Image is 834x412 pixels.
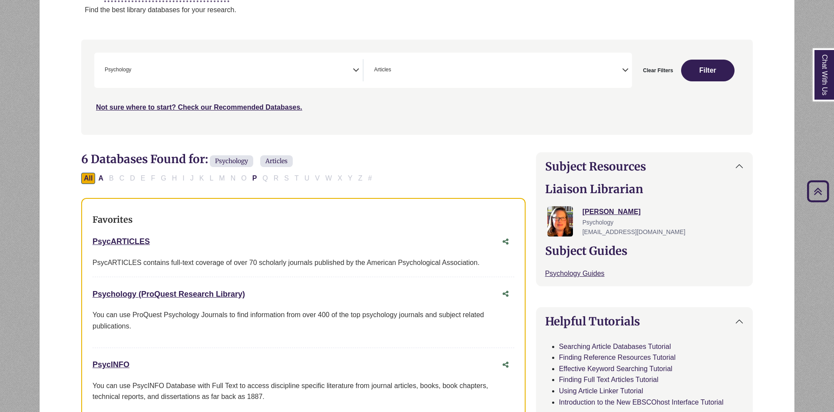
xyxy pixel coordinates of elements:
[374,66,391,74] span: Articles
[547,206,573,237] img: Jessica Moore
[536,153,752,180] button: Subject Resources
[250,173,260,184] button: Filter Results P
[371,66,391,74] li: Articles
[545,270,605,277] a: Psychology Guides
[93,309,514,332] p: You can use ProQuest Psychology Journals to find information from over 400 of the top psychology ...
[559,343,671,350] a: Searching Article Databases Tutorial
[497,286,514,302] button: Share this database
[545,182,744,196] h2: Liaison Librarian
[637,60,678,81] button: Clear Filters
[582,228,685,235] span: [EMAIL_ADDRESS][DOMAIN_NAME]
[559,354,676,361] a: Finding Reference Resources Tutorial
[93,237,150,246] a: PsycARTICLES
[681,60,735,81] button: Submit for Search Results
[81,40,753,134] nav: Search filters
[559,376,659,383] a: Finding Full Text Articles Tutorial
[559,365,672,372] a: Effective Keyword Searching Tutorial
[96,173,106,184] button: Filter Results A
[133,67,137,74] textarea: Search
[582,219,614,226] span: Psychology
[93,214,514,225] h3: Favorites
[81,152,208,166] span: 6 Databases Found for:
[559,399,724,406] a: Introduction to the New EBSCOhost Interface Tutorial
[497,234,514,250] button: Share this database
[93,360,129,369] a: PsycINFO
[93,290,245,298] a: Psychology (ProQuest Research Library)
[804,185,832,197] a: Back to Top
[497,357,514,373] button: Share this database
[96,104,302,111] a: Not sure where to start? Check our Recommended Databases.
[93,257,514,268] div: PsycARTICLES contains full-text coverage of over 70 scholarly journals published by the American ...
[210,155,253,167] span: Psychology
[85,4,794,16] p: Find the best library databases for your research.
[105,66,131,74] span: Psychology
[582,208,641,215] a: [PERSON_NAME]
[559,387,643,395] a: Using Article Linker Tutorial
[93,380,514,402] div: You can use PsycINFO Database with Full Text to access discipline specific literature from journa...
[101,66,131,74] li: Psychology
[260,155,293,167] span: Articles
[536,308,752,335] button: Helpful Tutorials
[393,67,397,74] textarea: Search
[81,173,95,184] button: All
[81,174,375,181] div: Alpha-list to filter by first letter of database name
[545,244,744,258] h2: Subject Guides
